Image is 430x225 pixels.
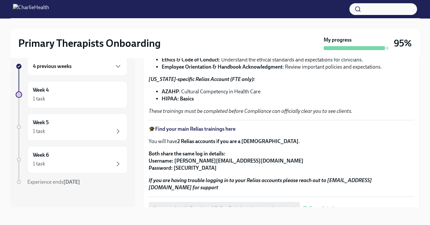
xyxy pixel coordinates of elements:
a: Find your main Relias trainings here [155,126,235,132]
h6: Week 5 [33,119,49,126]
li: : Review important policies and expectations. [162,63,414,71]
li: : Understand the ethical standards and expectations for clinicians. [162,56,414,63]
div: 1 task [33,160,45,167]
h6: Week 6 [33,152,49,159]
strong: 2 Relias accounts if you are a [DEMOGRAPHIC_DATA] [177,138,299,144]
h2: Primary Therapists Onboarding [18,37,161,50]
span: Experience ends [27,179,80,185]
strong: AZAHP [162,88,179,95]
h6: Week 4 [33,86,49,94]
a: Week 61 task [16,146,128,173]
strong: My progress [324,36,352,44]
span: Completed [309,206,334,211]
p: You will have . [149,138,414,145]
strong: [DATE] [63,179,80,185]
strong: Both share the same log in details: Username: [PERSON_NAME][EMAIL_ADDRESS][DOMAIN_NAME] Password:... [149,151,303,171]
li: : Cultural Competency in Health Care [162,88,414,95]
em: These trainings must be completed before Compliance can officially clear you to see clients. [149,108,353,114]
strong: HIPAA: Basics [162,96,194,102]
img: CharlieHealth [13,4,49,14]
div: 4 previous weeks [27,57,128,76]
a: Week 41 task [16,81,128,108]
strong: If you are having trouble logging in to your Relias accounts please reach out to [EMAIL_ADDRESS][... [149,177,372,191]
a: Week 51 task [16,113,128,141]
div: 1 task [33,95,45,102]
strong: Ethics & Code of Conduct [162,57,219,63]
strong: Employee Orientation & Handbook Acknowledgment [162,64,283,70]
div: 1 task [33,128,45,135]
h3: 95% [394,37,412,49]
p: 🎓 [149,126,414,133]
h6: 4 previous weeks [33,63,72,70]
strong: [US_STATE]-specific Relias Account (FTE only): [149,76,255,82]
